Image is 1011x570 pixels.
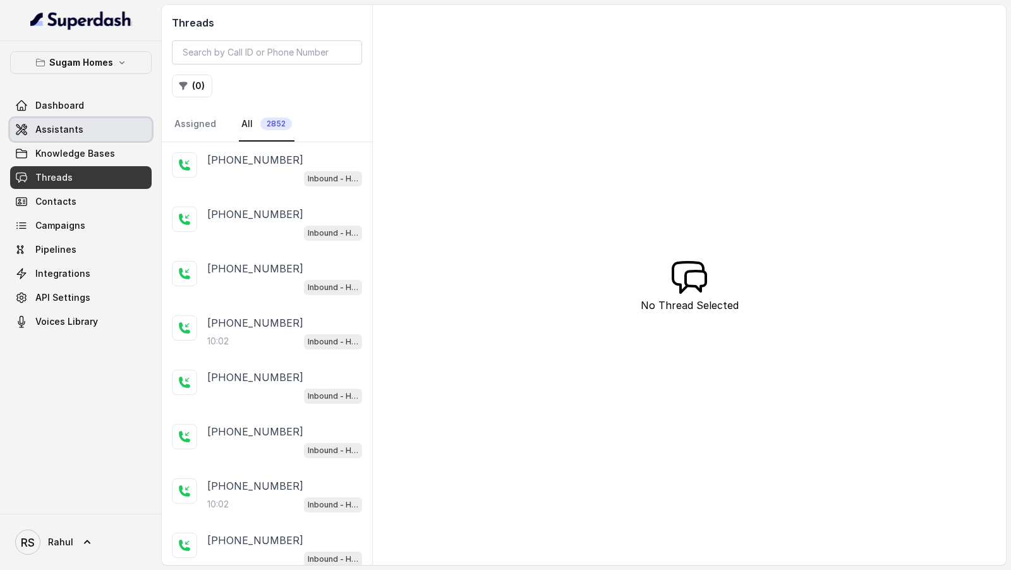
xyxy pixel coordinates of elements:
[207,335,229,348] p: 10:02
[207,498,229,511] p: 10:02
[10,525,152,560] a: Rahul
[207,370,303,385] p: [PHONE_NUMBER]
[207,261,303,276] p: [PHONE_NUMBER]
[172,107,219,142] a: Assigned
[35,315,98,328] span: Voices Library
[10,286,152,309] a: API Settings
[10,166,152,189] a: Threads
[49,55,113,70] p: Sugam Homes
[207,533,303,548] p: [PHONE_NUMBER]
[10,94,152,117] a: Dashboard
[10,310,152,333] a: Voices Library
[35,147,115,160] span: Knowledge Bases
[10,51,152,74] button: Sugam Homes
[10,190,152,213] a: Contacts
[35,171,73,184] span: Threads
[308,281,358,294] p: Inbound - Hinglish
[35,267,90,280] span: Integrations
[35,195,76,208] span: Contacts
[308,499,358,511] p: Inbound - Hinglish
[308,390,358,403] p: Inbound - Hinglish
[239,107,294,142] a: All2852
[308,336,358,348] p: Inbound - Hinglish
[10,214,152,237] a: Campaigns
[207,424,303,439] p: [PHONE_NUMBER]
[21,536,35,549] text: RS
[30,10,132,30] img: light.svg
[308,444,358,457] p: Inbound - Hinglish
[207,207,303,222] p: [PHONE_NUMBER]
[172,75,212,97] button: (0)
[207,315,303,330] p: [PHONE_NUMBER]
[48,536,73,549] span: Rahul
[308,553,358,566] p: Inbound - Hinglish
[641,298,739,313] p: No Thread Selected
[172,107,362,142] nav: Tabs
[308,173,358,185] p: Inbound - Hinglish
[10,118,152,141] a: Assistants
[207,152,303,167] p: [PHONE_NUMBER]
[308,227,358,240] p: Inbound - Hinglish
[207,478,303,494] p: [PHONE_NUMBER]
[172,15,362,30] h2: Threads
[10,238,152,261] a: Pipelines
[260,118,292,130] span: 2852
[172,40,362,64] input: Search by Call ID or Phone Number
[10,262,152,285] a: Integrations
[10,142,152,165] a: Knowledge Bases
[35,219,85,232] span: Campaigns
[35,123,83,136] span: Assistants
[35,99,84,112] span: Dashboard
[35,243,76,256] span: Pipelines
[35,291,90,304] span: API Settings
